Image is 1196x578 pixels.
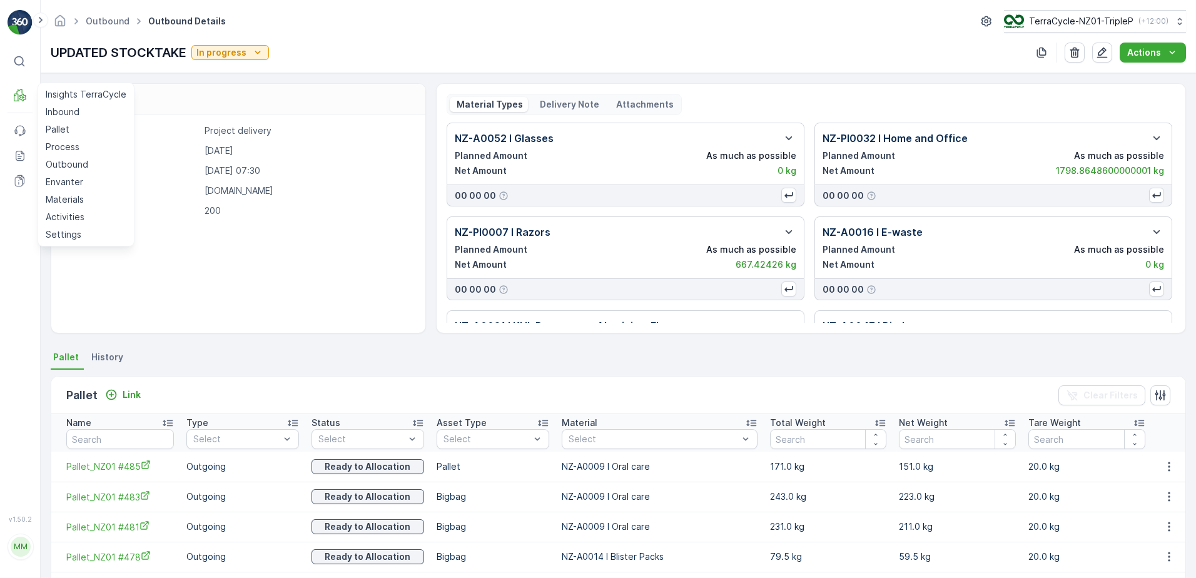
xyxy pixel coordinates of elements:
p: Bigbag [437,520,549,533]
p: Delivery Note [538,98,599,111]
a: Homepage [53,19,67,29]
p: Pallet [437,460,549,473]
img: TC_7kpGtVS.png [1004,14,1024,28]
p: NZ-A0009 I Oral care [562,460,758,473]
input: Search [770,429,887,449]
p: 211.0 kg [899,520,1016,533]
p: As much as possible [706,150,796,162]
p: 20.0 kg [1028,550,1145,563]
p: 231.0 kg [770,520,887,533]
input: Search [899,429,1016,449]
p: 223.0 kg [899,490,1016,503]
p: 0 kg [778,165,796,177]
span: History [91,351,123,363]
p: Actions [1127,46,1161,59]
p: TerraCycle-NZ01-TripleP [1029,15,1133,28]
p: Outgoing [186,490,299,503]
button: MM [8,525,33,568]
p: 0 kg [1145,258,1164,271]
p: Ready to Allocation [325,490,410,503]
p: 00 00 00 [823,283,864,296]
p: Net Amount [823,165,874,177]
a: Pallet_NZ01 #485 [66,460,174,473]
p: NZ-A0047 I Binders [823,318,921,333]
p: Tare Weight [1028,417,1081,429]
img: logo [8,10,33,35]
p: Asset Type [437,417,487,429]
span: Pallet [53,351,79,363]
div: Help Tooltip Icon [866,191,876,201]
p: 00 00 00 [455,190,496,202]
p: NZ-A0021 I KHL Beautycare Aluminium Flex [455,318,671,333]
button: Actions [1120,43,1186,63]
p: Planned Amount [455,243,527,256]
p: Select [318,433,405,445]
div: Help Tooltip Icon [866,285,876,295]
button: Ready to Allocation [312,519,424,534]
p: As much as possible [1074,150,1164,162]
a: Pallet_NZ01 #481 [66,520,174,534]
button: Ready to Allocation [312,549,424,564]
p: As much as possible [1074,243,1164,256]
a: Pallet_NZ01 #478 [66,550,174,564]
p: Total Weight [770,417,826,429]
p: Planned Amount [823,243,895,256]
p: 667.42426 kg [736,258,796,271]
p: Link [123,388,141,401]
p: Net Amount [455,258,507,271]
button: Ready to Allocation [312,459,424,474]
p: 1798.8648600000001 kg [1056,165,1164,177]
p: NZ-PI0032 I Home and Office [823,131,968,146]
p: 20.0 kg [1028,490,1145,503]
p: 151.0 kg [899,460,1016,473]
span: v 1.50.2 [8,515,33,523]
p: Material Types [455,98,523,111]
p: Type [186,417,208,429]
p: Bigbag [437,550,549,563]
input: Search [1028,429,1145,449]
p: Project delivery [205,124,412,137]
p: Select [443,433,530,445]
p: [DATE] 07:30 [205,165,412,177]
a: Pallet_NZ01 #483 [66,490,174,504]
p: Select [569,433,738,445]
p: Clear Filters [1083,389,1138,402]
button: TerraCycle-NZ01-TripleP(+12:00) [1004,10,1186,33]
span: Outbound Details [146,15,228,28]
p: 79.5 kg [770,550,887,563]
p: Status [312,417,340,429]
div: Help Tooltip Icon [499,285,509,295]
button: Ready to Allocation [312,489,424,504]
p: 243.0 kg [770,490,887,503]
p: NZ-A0052 I Glasses [455,131,554,146]
p: 20.0 kg [1028,520,1145,533]
div: MM [11,537,31,557]
p: Planned Amount [823,150,895,162]
p: 00 00 00 [823,190,864,202]
p: NZ-A0009 I Oral care [562,520,758,533]
p: NZ-A0009 I Oral care [562,490,758,503]
p: [DOMAIN_NAME] [205,185,412,197]
a: Outbound [86,16,129,26]
p: ( +12:00 ) [1138,16,1168,26]
p: NZ-PI0007 I Razors [455,225,550,240]
p: 00 00 00 [455,283,496,296]
p: Attachments [614,98,674,111]
p: UPDATED STOCKTAKE [51,43,186,62]
p: In progress [196,46,246,59]
p: Net Amount [455,165,507,177]
p: 59.5 kg [899,550,1016,563]
p: Ready to Allocation [325,460,410,473]
p: NZ-A0014 I Blister Packs [562,550,758,563]
p: [DATE] [205,144,412,157]
p: Ready to Allocation [325,520,410,533]
p: Name [66,417,91,429]
p: Planned Amount [455,150,527,162]
button: Link [100,387,146,402]
p: Ready to Allocation [325,550,410,563]
p: As much as possible [706,243,796,256]
div: Help Tooltip Icon [499,191,509,201]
